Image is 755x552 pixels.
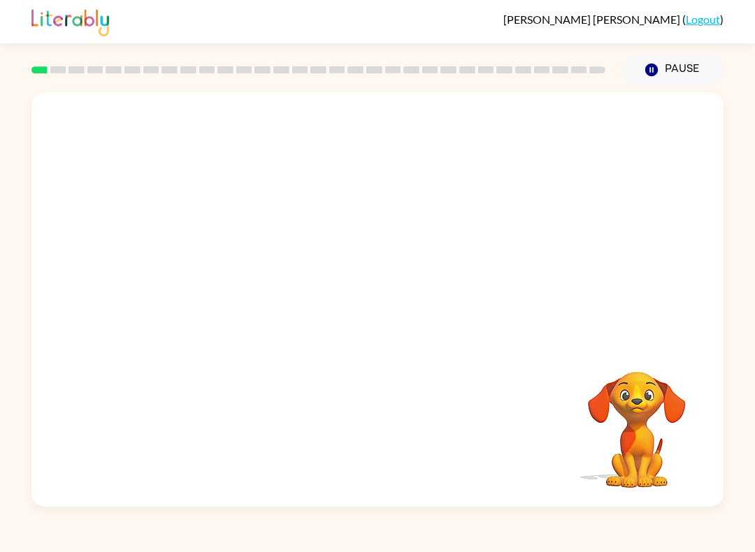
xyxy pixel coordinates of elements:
[503,13,724,26] div: ( )
[567,350,707,490] video: Your browser must support playing .mp4 files to use Literably. Please try using another browser.
[31,6,109,36] img: Literably
[503,13,682,26] span: [PERSON_NAME] [PERSON_NAME]
[622,54,724,86] button: Pause
[686,13,720,26] a: Logout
